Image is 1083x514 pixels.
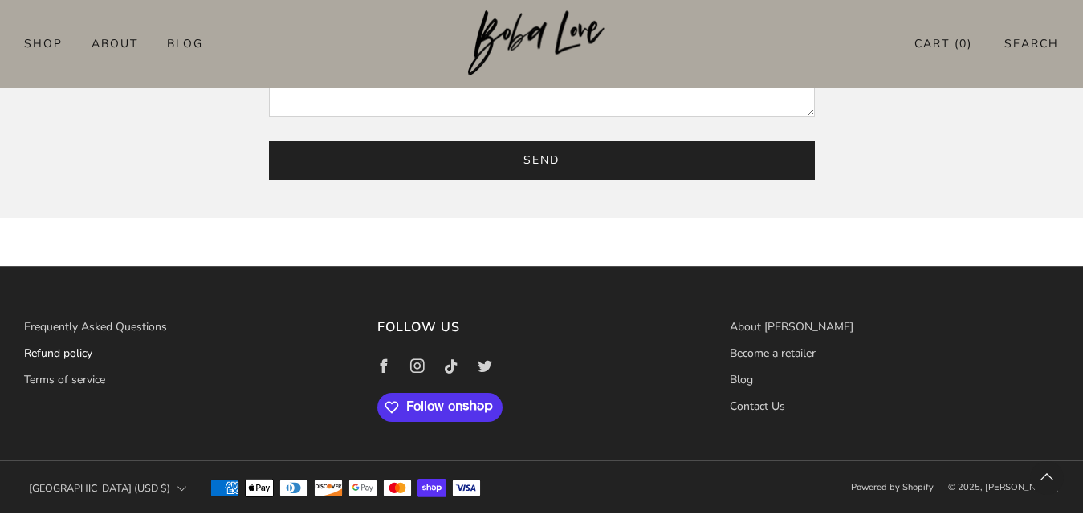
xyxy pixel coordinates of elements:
a: About [92,30,138,56]
a: Terms of service [24,372,105,387]
a: Blog [167,30,203,56]
a: Search [1004,30,1059,57]
h3: Follow us [377,315,706,339]
a: Contact Us [730,399,785,414]
items-count: 0 [959,36,967,51]
a: Frequently Asked Questions [24,319,167,334]
back-to-top-button: Back to top [1030,461,1064,495]
a: Blog [730,372,753,387]
a: Shop [24,30,63,56]
img: Boba Love [468,10,615,76]
a: Refund policy [24,346,92,361]
a: Boba Love [468,10,615,77]
button: [GEOGRAPHIC_DATA] (USD $) [24,471,191,506]
a: Cart [914,30,972,57]
a: Powered by Shopify [851,481,934,493]
a: About [PERSON_NAME] [730,319,853,334]
a: Become a retailer [730,346,816,361]
span: © 2025, [PERSON_NAME] [948,481,1059,493]
input: Send [269,141,815,180]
